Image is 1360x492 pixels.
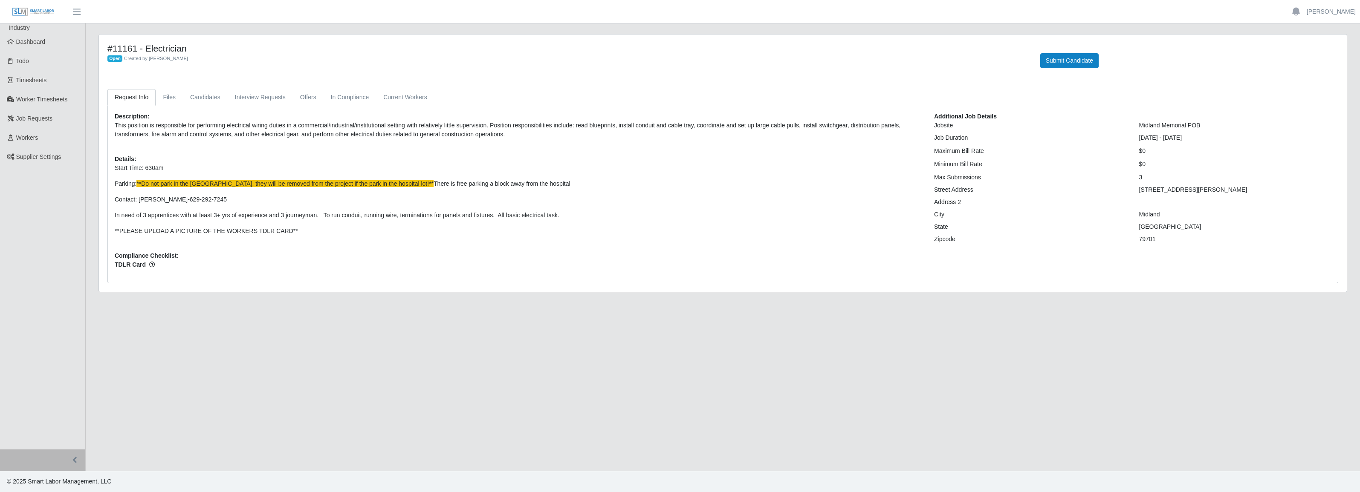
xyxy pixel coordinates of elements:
[9,24,30,31] span: Industry
[928,210,1133,219] div: City
[1133,173,1338,182] div: 3
[1040,53,1099,68] button: Submit Candidate
[1133,147,1338,155] div: $0
[1133,185,1338,194] div: [STREET_ADDRESS][PERSON_NAME]
[1133,235,1338,244] div: 79701
[1307,7,1356,16] a: [PERSON_NAME]
[107,55,122,62] span: Open
[115,227,921,236] p: **PLEASE UPLOAD A PICTURE OF THE WORKERS TDLR CARD**
[16,58,29,64] span: Todo
[928,235,1133,244] div: Zipcode
[1133,121,1338,130] div: Midland Memorial POB
[115,121,921,139] p: This position is responsible for performing electrical wiring duties in a commercial/industrial/i...
[115,155,136,162] b: Details:
[115,252,179,259] b: Compliance Checklist:
[928,173,1133,182] div: Max Submissions
[16,77,47,83] span: Timesheets
[7,478,111,485] span: © 2025 Smart Labor Management, LLC
[115,113,150,120] b: Description:
[228,89,293,106] a: Interview Requests
[16,134,38,141] span: Workers
[934,113,997,120] b: Additional Job Details
[928,222,1133,231] div: State
[928,185,1133,194] div: Street Address
[16,38,46,45] span: Dashboard
[928,160,1133,169] div: Minimum Bill Rate
[156,89,183,106] a: Files
[928,121,1133,130] div: Jobsite
[293,89,324,106] a: Offers
[928,147,1133,155] div: Maximum Bill Rate
[324,89,376,106] a: In Compliance
[107,89,156,106] a: Request Info
[183,89,228,106] a: Candidates
[16,96,67,103] span: Worker Timesheets
[115,179,921,188] p: Parking: There is free parking a block away from the hospital
[928,133,1133,142] div: Job Duration
[1133,210,1338,219] div: Midland
[1133,133,1338,142] div: [DATE] - [DATE]
[1133,160,1338,169] div: $0
[107,43,1027,54] h4: #11161 - Electrician
[928,198,1133,207] div: Address 2
[12,7,55,17] img: SLM Logo
[376,89,434,106] a: Current Workers
[115,211,921,220] p: In need of 3 apprentices with at least 3+ yrs of experience and 3 journeyman. To run conduit, run...
[1133,222,1338,231] div: [GEOGRAPHIC_DATA]
[115,164,921,173] p: Start Time: 630am
[115,195,921,204] p: Contact: [PERSON_NAME]-629-292-7245
[16,153,61,160] span: Supplier Settings
[115,260,921,269] span: TDLR Card
[124,56,188,61] span: Created by [PERSON_NAME]
[16,115,53,122] span: Job Requests
[136,180,434,187] span: **Do not park in the [GEOGRAPHIC_DATA], they will be removed from the project if the park in the ...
